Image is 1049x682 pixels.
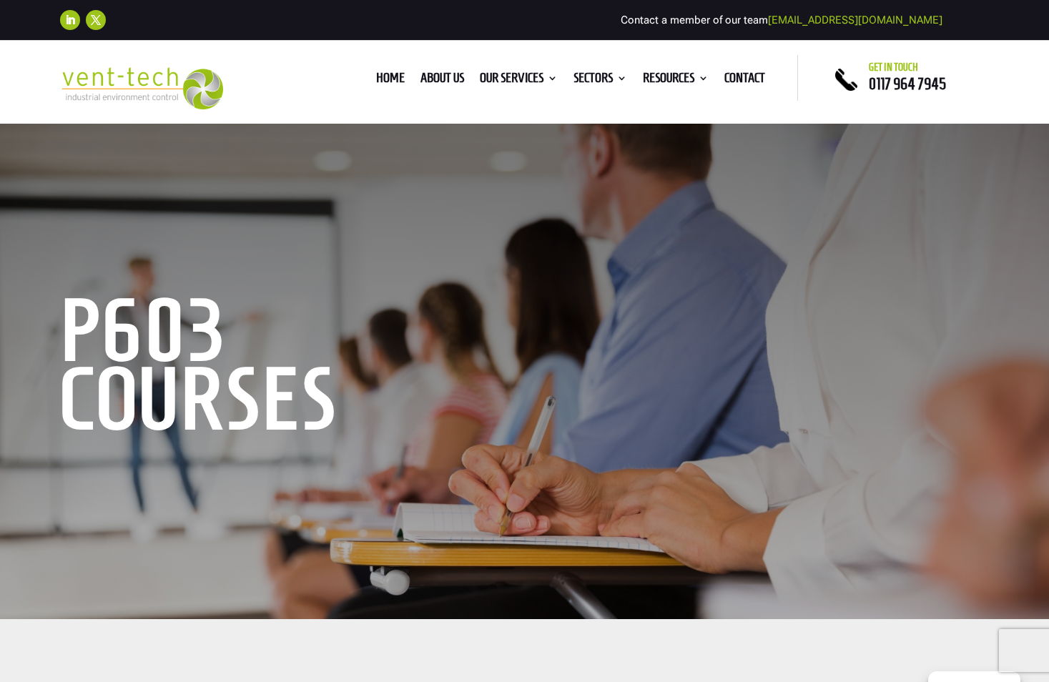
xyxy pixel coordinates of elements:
h1: P603 Courses [60,296,496,440]
a: Follow on X [86,10,106,30]
img: 2023-09-27T08_35_16.549ZVENT-TECH---Clear-background [60,67,224,109]
span: Get in touch [869,61,918,73]
a: Contact [724,73,765,89]
a: Follow on LinkedIn [60,10,80,30]
a: Home [376,73,405,89]
span: Contact a member of our team [621,14,942,26]
a: About us [420,73,464,89]
a: Resources [643,73,709,89]
a: [EMAIL_ADDRESS][DOMAIN_NAME] [768,14,942,26]
a: 0117 964 7945 [869,75,946,92]
a: Sectors [573,73,627,89]
a: Our Services [480,73,558,89]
